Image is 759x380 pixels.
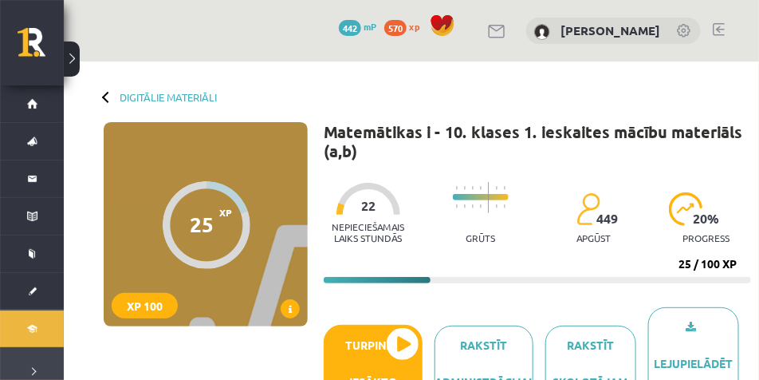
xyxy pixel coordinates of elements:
a: 442 mP [339,20,376,33]
span: 442 [339,20,361,36]
p: Nepieciešamais laiks stundās [324,221,413,243]
img: icon-short-line-57e1e144782c952c97e751825c79c345078a6d821885a25fce030b3d8c18986b.svg [504,204,505,208]
span: mP [364,20,376,33]
span: 449 [596,212,618,226]
span: xp [409,20,419,33]
img: icon-long-line-d9ea69661e0d244f92f715978eff75569469978d946b2353a9bb055b3ed8787d.svg [488,182,490,213]
img: students-c634bb4e5e11cddfef0936a35e636f08e4e9abd3cc4e673bd6f9a4125e45ecb1.svg [576,192,600,226]
img: icon-short-line-57e1e144782c952c97e751825c79c345078a6d821885a25fce030b3d8c18986b.svg [464,186,466,190]
a: 570 xp [384,20,427,33]
img: icon-progress-161ccf0a02000e728c5f80fcf4c31c7af3da0e1684b2b1d7c360e028c24a22f1.svg [669,192,703,226]
img: icon-short-line-57e1e144782c952c97e751825c79c345078a6d821885a25fce030b3d8c18986b.svg [472,186,474,190]
img: icon-short-line-57e1e144782c952c97e751825c79c345078a6d821885a25fce030b3d8c18986b.svg [496,204,497,208]
img: icon-short-line-57e1e144782c952c97e751825c79c345078a6d821885a25fce030b3d8c18986b.svg [464,204,466,208]
div: XP 100 [112,293,178,319]
img: icon-short-line-57e1e144782c952c97e751825c79c345078a6d821885a25fce030b3d8c18986b.svg [496,186,497,190]
span: 570 [384,20,407,36]
img: icon-short-line-57e1e144782c952c97e751825c79c345078a6d821885a25fce030b3d8c18986b.svg [456,204,458,208]
a: [PERSON_NAME] [560,22,660,38]
img: icon-short-line-57e1e144782c952c97e751825c79c345078a6d821885a25fce030b3d8c18986b.svg [480,186,482,190]
span: XP [219,207,232,218]
img: icon-short-line-57e1e144782c952c97e751825c79c345078a6d821885a25fce030b3d8c18986b.svg [456,186,458,190]
span: 20 % [693,212,720,226]
h1: Matemātikas i - 10. klases 1. ieskaites mācību materiāls (a,b) [324,122,751,160]
img: Jana Baranova [534,24,550,40]
p: progress [683,232,730,243]
a: Rīgas 1. Tālmācības vidusskola [18,28,64,68]
span: 22 [361,199,376,213]
img: icon-short-line-57e1e144782c952c97e751825c79c345078a6d821885a25fce030b3d8c18986b.svg [504,186,505,190]
p: apgūst [576,232,611,243]
p: Grūts [466,232,496,243]
a: Digitālie materiāli [120,91,217,103]
img: icon-short-line-57e1e144782c952c97e751825c79c345078a6d821885a25fce030b3d8c18986b.svg [480,204,482,208]
img: icon-short-line-57e1e144782c952c97e751825c79c345078a6d821885a25fce030b3d8c18986b.svg [472,204,474,208]
div: 25 [191,212,214,236]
